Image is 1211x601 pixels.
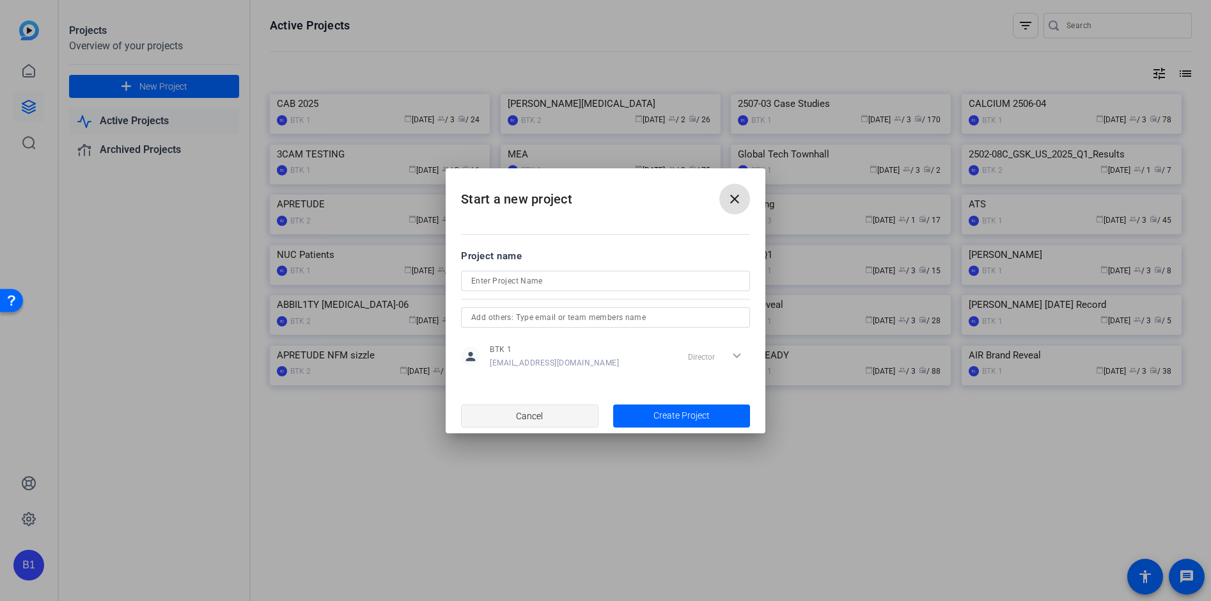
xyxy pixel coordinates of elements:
[727,191,742,207] mat-icon: close
[461,347,480,366] mat-icon: person
[653,409,710,422] span: Create Project
[446,168,765,220] h2: Start a new project
[461,249,750,263] div: Project name
[516,404,543,428] span: Cancel
[490,358,619,368] span: [EMAIL_ADDRESS][DOMAIN_NAME]
[471,310,740,325] input: Add others: Type email or team members name
[461,405,598,428] button: Cancel
[490,344,619,355] span: BTK 1
[613,405,751,428] button: Create Project
[471,273,740,289] input: Enter Project Name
